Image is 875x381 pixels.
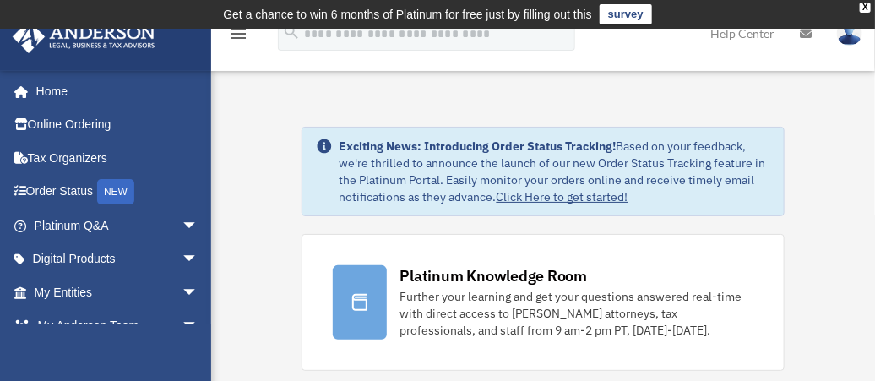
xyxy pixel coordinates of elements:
a: survey [600,4,652,24]
a: Click Here to get started! [497,189,628,204]
i: menu [228,24,248,44]
a: Digital Productsarrow_drop_down [12,242,224,276]
div: NEW [97,179,134,204]
div: Based on your feedback, we're thrilled to announce the launch of our new Order Status Tracking fe... [340,138,771,205]
i: search [282,23,301,41]
a: Tax Organizers [12,141,224,175]
a: Order StatusNEW [12,175,224,210]
a: Platinum Q&Aarrow_drop_down [12,209,224,242]
img: Anderson Advisors Platinum Portal [8,20,160,53]
a: My Entitiesarrow_drop_down [12,275,224,309]
a: menu [228,30,248,44]
strong: Exciting News: Introducing Order Status Tracking! [340,139,617,154]
span: arrow_drop_down [182,209,215,243]
span: arrow_drop_down [182,242,215,277]
a: Online Ordering [12,108,224,142]
div: Get a chance to win 6 months of Platinum for free just by filling out this [223,4,592,24]
img: User Pic [837,21,862,46]
a: Home [12,74,215,108]
span: arrow_drop_down [182,275,215,310]
div: Platinum Knowledge Room [400,265,588,286]
span: arrow_drop_down [182,309,215,344]
div: Further your learning and get your questions answered real-time with direct access to [PERSON_NAM... [400,288,754,339]
a: My Anderson Teamarrow_drop_down [12,309,224,343]
div: close [860,3,871,13]
a: Platinum Knowledge Room Further your learning and get your questions answered real-time with dire... [302,234,785,371]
